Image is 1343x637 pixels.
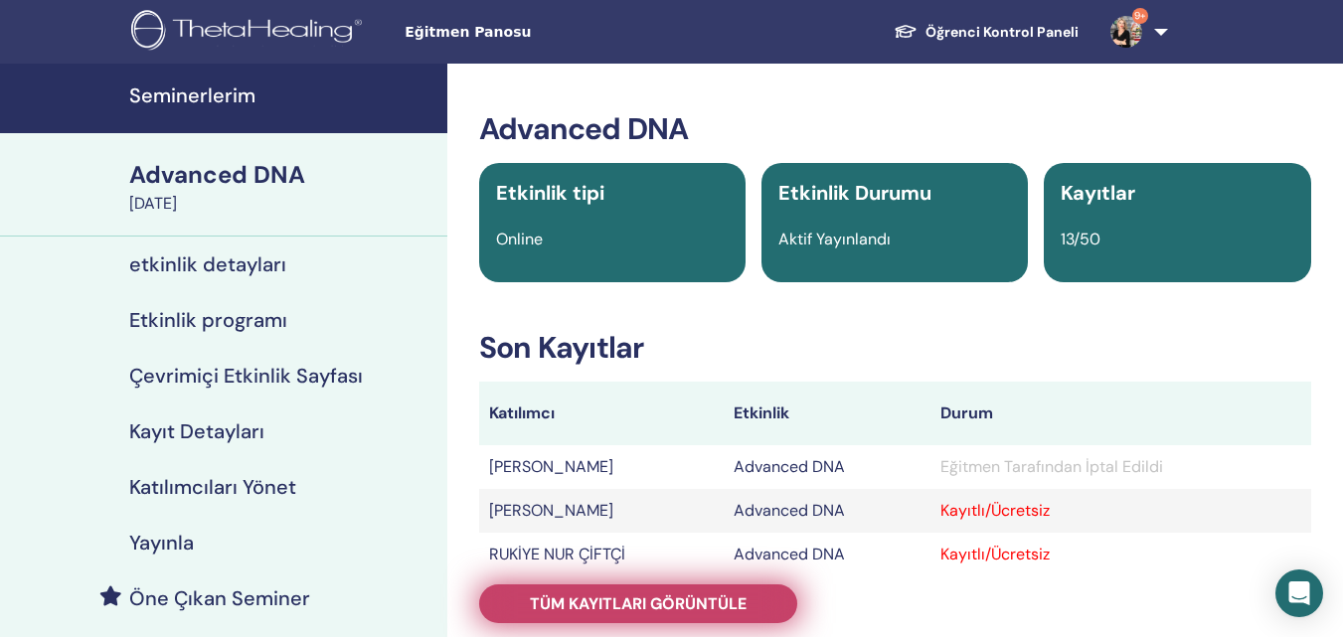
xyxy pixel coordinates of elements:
h4: Öne Çıkan Seminer [129,586,310,610]
div: [DATE] [129,192,435,216]
h4: Etkinlik programı [129,308,287,332]
td: [PERSON_NAME] [479,489,724,533]
span: Tüm kayıtları görüntüle [530,593,747,614]
span: Eğitmen Panosu [405,22,703,43]
h3: Son Kayıtlar [479,330,1311,366]
img: logo.png [131,10,369,55]
div: Advanced DNA [129,158,435,192]
span: Kayıtlar [1061,180,1135,206]
span: Online [496,229,543,249]
td: Advanced DNA [724,489,929,533]
th: Etkinlik [724,382,929,445]
div: Eğitmen Tarafından İptal Edildi [940,455,1301,479]
span: Etkinlik Durumu [778,180,931,206]
a: Öğrenci Kontrol Paneli [878,14,1094,51]
td: [PERSON_NAME] [479,445,724,489]
img: default.jpg [1110,16,1142,48]
img: graduation-cap-white.svg [894,23,918,40]
a: Tüm kayıtları görüntüle [479,584,797,623]
td: Advanced DNA [724,445,929,489]
h4: Seminerlerim [129,83,435,107]
td: RUKİYE NUR ÇİFTÇİ [479,533,724,576]
div: Open Intercom Messenger [1275,569,1323,617]
span: Etkinlik tipi [496,180,604,206]
th: Katılımcı [479,382,724,445]
h4: Katılımcıları Yönet [129,475,296,499]
span: 13/50 [1061,229,1100,249]
h4: etkinlik detayları [129,252,286,276]
h4: Çevrimiçi Etkinlik Sayfası [129,364,363,388]
span: Aktif Yayınlandı [778,229,891,249]
div: Kayıtlı/Ücretsiz [940,543,1301,566]
div: Kayıtlı/Ücretsiz [940,499,1301,523]
td: Advanced DNA [724,533,929,576]
h3: Advanced DNA [479,111,1311,147]
h4: Yayınla [129,531,194,555]
a: Advanced DNA[DATE] [117,158,447,216]
span: 9+ [1132,8,1148,24]
h4: Kayıt Detayları [129,419,264,443]
th: Durum [930,382,1311,445]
